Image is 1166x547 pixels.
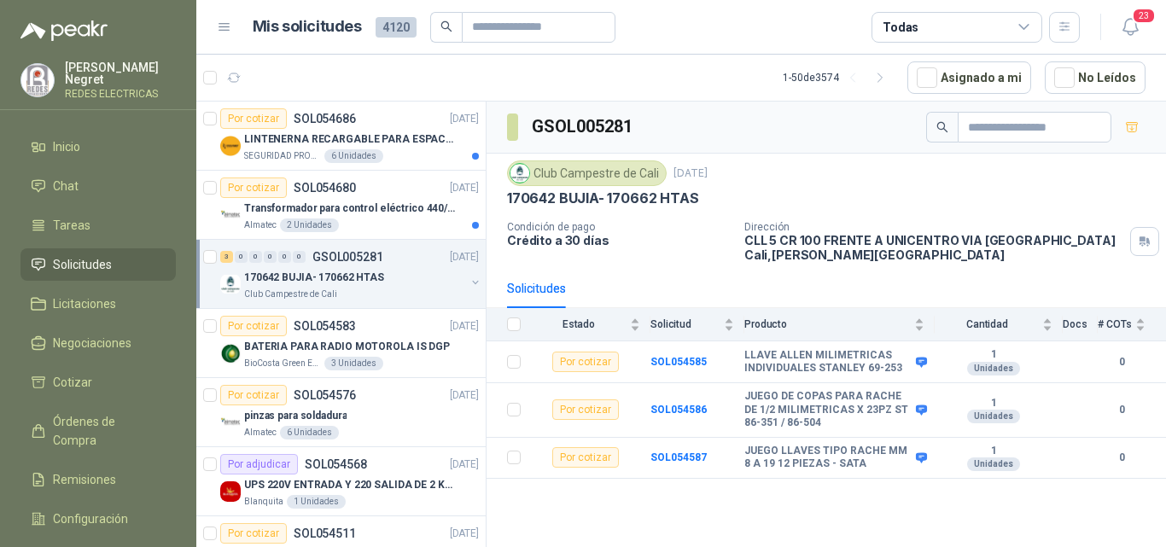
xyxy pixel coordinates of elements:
[220,454,298,474] div: Por adjudicar
[244,149,321,163] p: SEGURIDAD PROVISER LTDA
[531,318,627,330] span: Estado
[440,20,452,32] span: search
[650,356,707,368] b: SOL054585
[935,397,1052,410] b: 1
[967,410,1020,423] div: Unidades
[244,477,457,493] p: UPS 220V ENTRADA Y 220 SALIDA DE 2 KVA
[507,233,731,247] p: Crédito a 30 días
[220,177,287,198] div: Por cotizar
[235,251,248,263] div: 0
[53,373,92,392] span: Cotizar
[20,366,176,399] a: Cotizar
[312,251,383,263] p: GSOL005281
[552,447,619,468] div: Por cotizar
[244,131,457,148] p: LINTENERNA RECARGABLE PARA ESPACIOS ABIERTOS 100-120MTS
[935,308,1063,341] th: Cantidad
[1098,318,1132,330] span: # COTs
[650,451,707,463] a: SOL054587
[1132,8,1156,24] span: 23
[450,318,479,335] p: [DATE]
[244,495,283,509] p: Blanquita
[244,357,321,370] p: BioCosta Green Energy S.A.S
[507,221,731,233] p: Condición de pago
[220,523,287,544] div: Por cotizar
[220,247,482,301] a: 3 0 0 0 0 0 GSOL005281[DATE] Company Logo170642 BUJIA- 170662 HTASClub Campestre de Cali
[65,61,176,85] p: [PERSON_NAME] Negret
[552,352,619,372] div: Por cotizar
[744,233,1123,262] p: CLL 5 CR 100 FRENTE A UNICENTRO VIA [GEOGRAPHIC_DATA] Cali , [PERSON_NAME][GEOGRAPHIC_DATA]
[531,308,650,341] th: Estado
[650,404,707,416] a: SOL054586
[744,390,912,430] b: JUEGO DE COPAS PARA RACHE DE 1/2 MILIMETRICAS X 23PZ ST 86-351 / 86-504
[20,405,176,457] a: Órdenes de Compra
[450,180,479,196] p: [DATE]
[220,316,287,336] div: Por cotizar
[53,137,80,156] span: Inicio
[21,64,54,96] img: Company Logo
[244,339,450,355] p: BATERIA PARA RADIO MOTOROLA IS DGP
[53,294,116,313] span: Licitaciones
[305,458,367,470] p: SOL054568
[967,457,1020,471] div: Unidades
[1115,12,1146,43] button: 23
[293,251,306,263] div: 0
[220,205,241,225] img: Company Logo
[20,288,176,320] a: Licitaciones
[287,495,346,509] div: 1 Unidades
[1098,354,1146,370] b: 0
[744,318,911,330] span: Producto
[220,412,241,433] img: Company Logo
[650,308,744,341] th: Solicitud
[20,170,176,202] a: Chat
[744,349,912,375] b: LLAVE ALLEN MILIMETRICAS INDIVIDUALES STANLEY 69-253
[450,457,479,473] p: [DATE]
[196,447,486,516] a: Por adjudicarSOL054568[DATE] Company LogoUPS 220V ENTRADA Y 220 SALIDA DE 2 KVABlanquita1 Unidades
[552,399,619,420] div: Por cotizar
[244,408,347,424] p: pinzas para soldadura
[450,111,479,127] p: [DATE]
[264,251,277,263] div: 0
[196,102,486,171] a: Por cotizarSOL054686[DATE] Company LogoLINTENERNA RECARGABLE PARA ESPACIOS ABIERTOS 100-120MTSSEG...
[1098,402,1146,418] b: 0
[53,509,128,528] span: Configuración
[294,320,356,332] p: SOL054583
[783,64,894,91] div: 1 - 50 de 3574
[220,274,241,294] img: Company Logo
[53,216,90,235] span: Tareas
[20,463,176,496] a: Remisiones
[883,18,918,37] div: Todas
[673,166,708,182] p: [DATE]
[507,189,699,207] p: 170642 BUJIA- 170662 HTAS
[1045,61,1146,94] button: No Leídos
[20,248,176,281] a: Solicitudes
[907,61,1031,94] button: Asignado a mi
[244,218,277,232] p: Almatec
[294,182,356,194] p: SOL054680
[744,308,935,341] th: Producto
[20,503,176,535] a: Configuración
[1063,308,1098,341] th: Docs
[280,218,339,232] div: 2 Unidades
[450,387,479,404] p: [DATE]
[20,209,176,241] a: Tareas
[1098,450,1146,466] b: 0
[935,445,1052,458] b: 1
[53,334,131,352] span: Negociaciones
[376,17,417,38] span: 4120
[244,201,457,217] p: Transformador para control eléctrico 440/220/110 - 45O VA.
[744,221,1123,233] p: Dirección
[935,318,1039,330] span: Cantidad
[278,251,291,263] div: 0
[220,251,233,263] div: 3
[20,20,108,41] img: Logo peakr
[294,527,356,539] p: SOL054511
[220,481,241,502] img: Company Logo
[1098,308,1166,341] th: # COTs
[450,249,479,265] p: [DATE]
[507,279,566,298] div: Solicitudes
[53,255,112,274] span: Solicitudes
[744,445,912,471] b: JUEGO LLAVES TIPO RACHE MM 8 A 19 12 PIEZAS - SATA
[510,164,529,183] img: Company Logo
